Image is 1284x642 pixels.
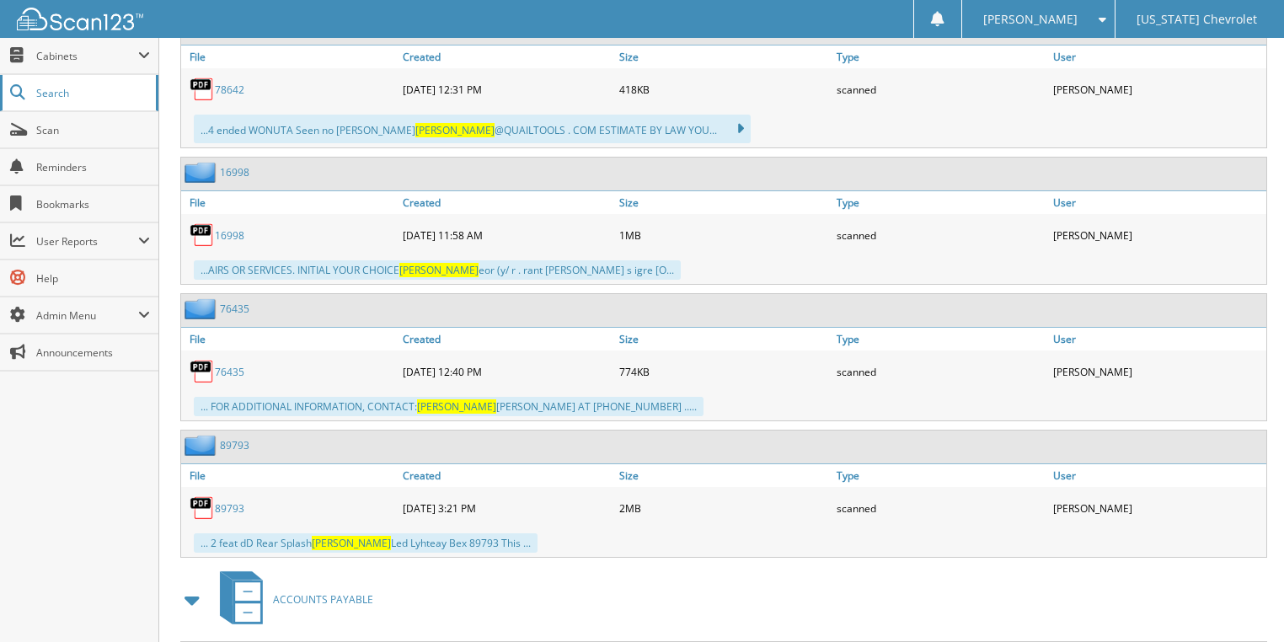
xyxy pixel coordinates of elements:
a: Size [615,191,832,214]
img: PDF.png [190,359,215,384]
a: Created [399,328,616,350]
span: [PERSON_NAME] [417,399,496,414]
img: PDF.png [190,495,215,521]
a: Type [832,191,1050,214]
a: Type [832,328,1050,350]
div: scanned [832,491,1050,525]
a: Size [615,45,832,68]
img: scan123-logo-white.svg [17,8,143,30]
div: 2MB [615,491,832,525]
a: 78642 [215,83,244,97]
div: ... 2 feat dD Rear Splash Led Lyhteay Bex 89793 This ... [194,533,538,553]
a: Type [832,464,1050,487]
div: scanned [832,72,1050,106]
div: [PERSON_NAME] [1049,72,1266,106]
div: ... FOR ADDITIONAL INFORMATION, CONTACT: [PERSON_NAME] AT [PHONE_NUMBER] ..... [194,397,704,416]
a: User [1049,328,1266,350]
div: ...AIRS OR SERVICES. INITIAL YOUR CHOICE eor (y/ r . rant [PERSON_NAME] s igre [O... [194,260,681,280]
span: [PERSON_NAME] [415,123,495,137]
a: 76435 [220,302,249,316]
div: [DATE] 12:31 PM [399,72,616,106]
div: scanned [832,218,1050,252]
a: Created [399,464,616,487]
img: PDF.png [190,77,215,102]
span: [PERSON_NAME] [312,536,391,550]
span: Cabinets [36,49,138,63]
span: Scan [36,123,150,137]
a: User [1049,464,1266,487]
span: [PERSON_NAME] [399,263,479,277]
img: folder2.png [185,298,220,319]
span: Announcements [36,345,150,360]
div: 774KB [615,355,832,388]
span: [PERSON_NAME] [983,14,1078,24]
a: 89793 [215,501,244,516]
a: 76435 [215,365,244,379]
iframe: Chat Widget [1200,561,1284,642]
a: 16998 [215,228,244,243]
span: Reminders [36,160,150,174]
div: 1MB [615,218,832,252]
a: 89793 [220,438,249,452]
span: User Reports [36,234,138,249]
a: Created [399,45,616,68]
div: [DATE] 3:21 PM [399,491,616,525]
a: File [181,45,399,68]
div: ...4 ended WONUTA Seen no [PERSON_NAME] @QUAILTOOLS . COM ESTIMATE BY LAW YOU... [194,115,751,143]
span: Admin Menu [36,308,138,323]
span: ACCOUNTS PAYABLE [273,592,373,607]
a: Size [615,328,832,350]
span: [US_STATE] Chevrolet [1137,14,1257,24]
a: File [181,328,399,350]
a: Type [832,45,1050,68]
div: [PERSON_NAME] [1049,491,1266,525]
div: [DATE] 11:58 AM [399,218,616,252]
img: folder2.png [185,162,220,183]
div: [PERSON_NAME] [1049,218,1266,252]
img: PDF.png [190,222,215,248]
div: 418KB [615,72,832,106]
a: Size [615,464,832,487]
a: 16998 [220,165,249,179]
div: [DATE] 12:40 PM [399,355,616,388]
span: Search [36,86,147,100]
span: Help [36,271,150,286]
span: Bookmarks [36,197,150,211]
a: File [181,464,399,487]
a: Created [399,191,616,214]
a: User [1049,45,1266,68]
img: folder2.png [185,435,220,456]
a: ACCOUNTS PAYABLE [210,566,373,633]
div: [PERSON_NAME] [1049,355,1266,388]
a: User [1049,191,1266,214]
div: scanned [832,355,1050,388]
a: File [181,191,399,214]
